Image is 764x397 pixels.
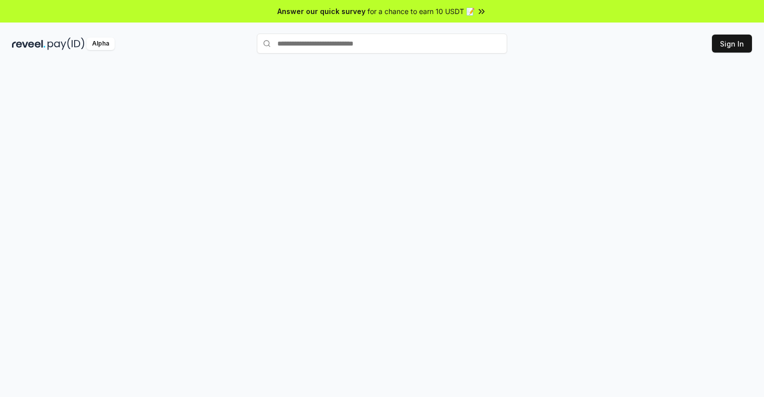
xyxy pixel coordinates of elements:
[12,38,46,50] img: reveel_dark
[367,6,475,17] span: for a chance to earn 10 USDT 📝
[87,38,115,50] div: Alpha
[277,6,365,17] span: Answer our quick survey
[48,38,85,50] img: pay_id
[712,35,752,53] button: Sign In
